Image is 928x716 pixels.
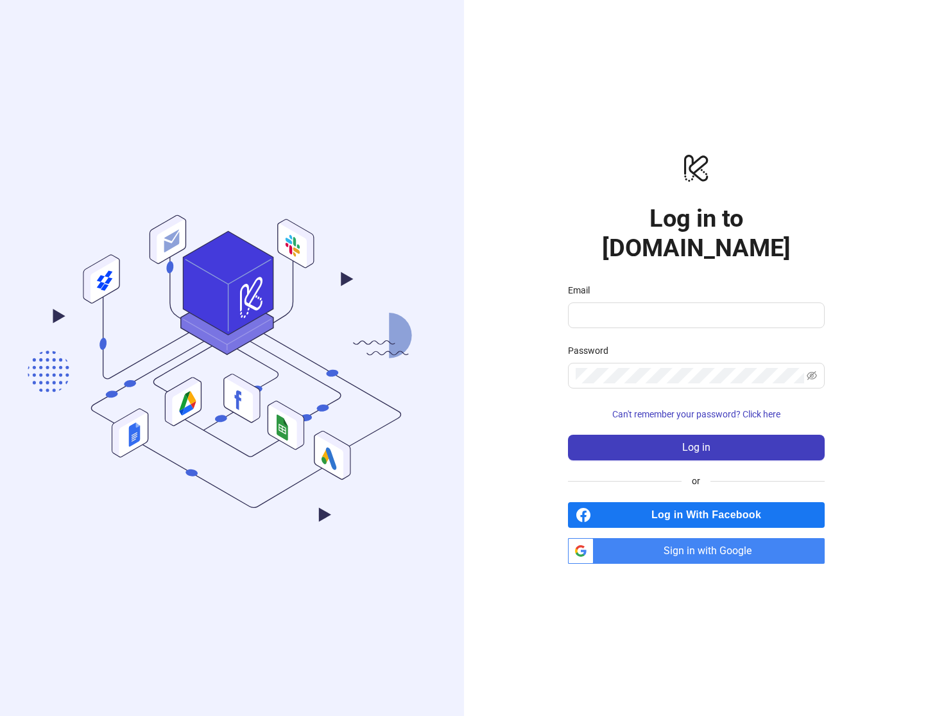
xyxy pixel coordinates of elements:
[807,371,817,381] span: eye-invisible
[568,404,825,424] button: Can't remember your password? Click here
[612,409,780,419] span: Can't remember your password? Click here
[568,502,825,528] a: Log in With Facebook
[568,409,825,419] a: Can't remember your password? Click here
[599,538,825,564] span: Sign in with Google
[682,474,710,488] span: or
[596,502,825,528] span: Log in With Facebook
[568,344,617,358] label: Password
[682,442,710,453] span: Log in
[576,368,804,383] input: Password
[568,538,825,564] a: Sign in with Google
[568,283,598,297] label: Email
[568,435,825,460] button: Log in
[568,204,825,263] h1: Log in to [DOMAIN_NAME]
[576,308,814,323] input: Email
